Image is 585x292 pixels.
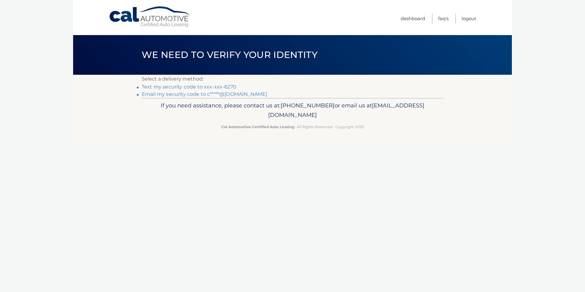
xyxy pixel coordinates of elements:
[142,84,236,90] a: Text my security code to xxx-xxx-6270
[146,124,439,130] p: - All Rights Reserved - Copyright 2025
[401,13,425,23] a: Dashboard
[462,13,476,23] a: Logout
[142,75,443,83] p: Select a delivery method:
[142,49,317,60] span: We need to verify your identity
[142,91,267,97] a: Email my security code to c*****@[DOMAIN_NAME]
[221,124,294,129] strong: Cal Automotive Certified Auto Leasing
[146,101,439,120] p: If you need assistance, please contact us at: or email us at
[109,6,191,28] a: Cal Automotive
[438,13,448,23] a: FAQ's
[281,102,335,109] span: [PHONE_NUMBER]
